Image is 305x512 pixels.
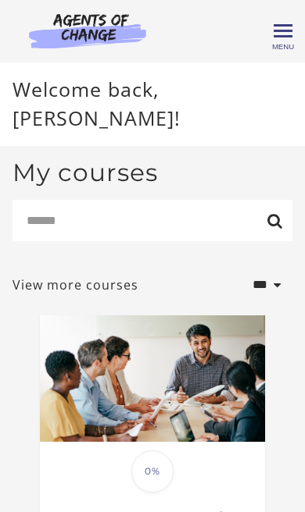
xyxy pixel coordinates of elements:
[274,30,292,32] span: Toggle menu
[13,276,138,294] a: View more courses
[272,42,294,51] span: Menu
[274,22,292,41] button: Toggle menu Menu
[13,75,292,133] p: Welcome back, [PERSON_NAME]!
[131,450,174,492] span: 0%
[13,12,163,48] img: Agents of Change Logo
[13,158,158,188] h2: My courses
